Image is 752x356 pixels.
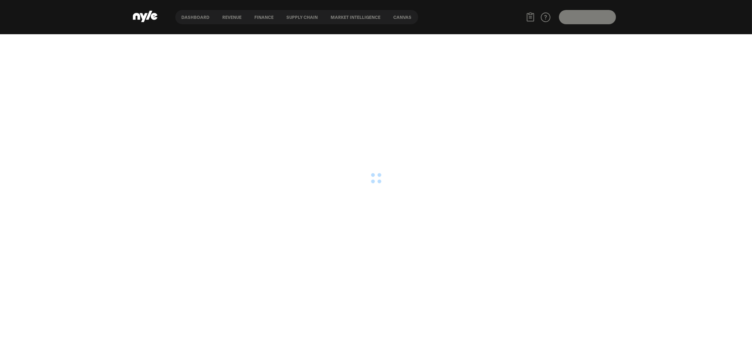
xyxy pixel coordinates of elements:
a: Supply chain [280,10,325,24]
a: finance [248,10,280,24]
a: Dashboard [175,10,216,24]
a: Canvas [387,10,418,24]
a: Market Intelligence [325,10,387,24]
button: Revenue [216,15,248,20]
